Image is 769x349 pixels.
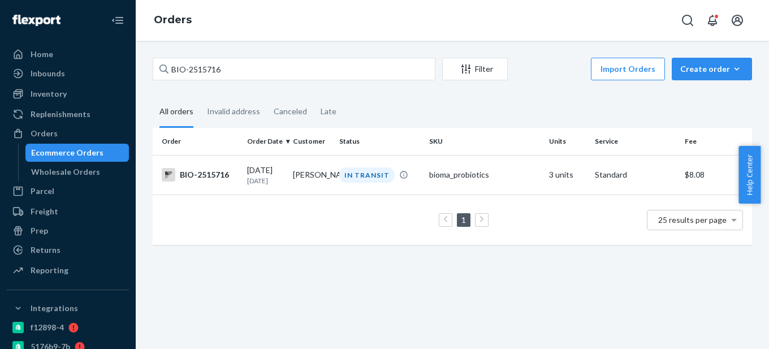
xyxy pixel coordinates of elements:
[680,63,744,75] div: Create order
[7,182,129,200] a: Parcel
[591,58,665,80] button: Import Orders
[31,303,78,314] div: Integrations
[31,109,90,120] div: Replenishments
[680,128,752,155] th: Fee
[7,124,129,143] a: Orders
[7,45,129,63] a: Home
[7,85,129,103] a: Inventory
[31,322,64,333] div: f12898-4
[701,9,724,32] button: Open notifications
[25,144,129,162] a: Ecommerce Orders
[595,169,676,180] p: Standard
[7,299,129,317] button: Integrations
[25,163,129,181] a: Wholesale Orders
[459,215,468,225] a: Page 1 is your current page
[7,318,129,337] a: f12898-4
[335,128,425,155] th: Status
[31,206,58,217] div: Freight
[31,166,100,178] div: Wholesale Orders
[321,97,336,126] div: Late
[247,176,284,186] p: [DATE]
[425,128,545,155] th: SKU
[31,68,65,79] div: Inbounds
[31,128,58,139] div: Orders
[442,58,508,80] button: Filter
[31,147,103,158] div: Ecommerce Orders
[293,136,330,146] div: Customer
[207,97,260,126] div: Invalid address
[7,64,129,83] a: Inbounds
[159,97,193,128] div: All orders
[545,128,590,155] th: Units
[31,244,61,256] div: Returns
[162,168,238,182] div: BIO-2515716
[31,225,48,236] div: Prep
[288,155,334,195] td: [PERSON_NAME]
[145,4,201,37] ol: breadcrumbs
[676,9,699,32] button: Open Search Box
[153,128,243,155] th: Order
[429,169,540,180] div: bioma_probiotics
[274,97,307,126] div: Canceled
[443,63,507,75] div: Filter
[7,202,129,221] a: Freight
[726,9,749,32] button: Open account menu
[672,58,752,80] button: Create order
[7,222,129,240] a: Prep
[7,105,129,123] a: Replenishments
[153,58,435,80] input: Search orders
[31,49,53,60] div: Home
[31,265,68,276] div: Reporting
[31,186,54,197] div: Parcel
[154,14,192,26] a: Orders
[339,167,395,183] div: IN TRANSIT
[545,155,590,195] td: 3 units
[247,165,284,186] div: [DATE]
[658,215,727,225] span: 25 results per page
[680,155,752,195] td: $8.08
[106,9,129,32] button: Close Navigation
[31,88,67,100] div: Inventory
[738,146,761,204] button: Help Center
[12,15,61,26] img: Flexport logo
[243,128,288,155] th: Order Date
[7,261,129,279] a: Reporting
[7,241,129,259] a: Returns
[590,128,680,155] th: Service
